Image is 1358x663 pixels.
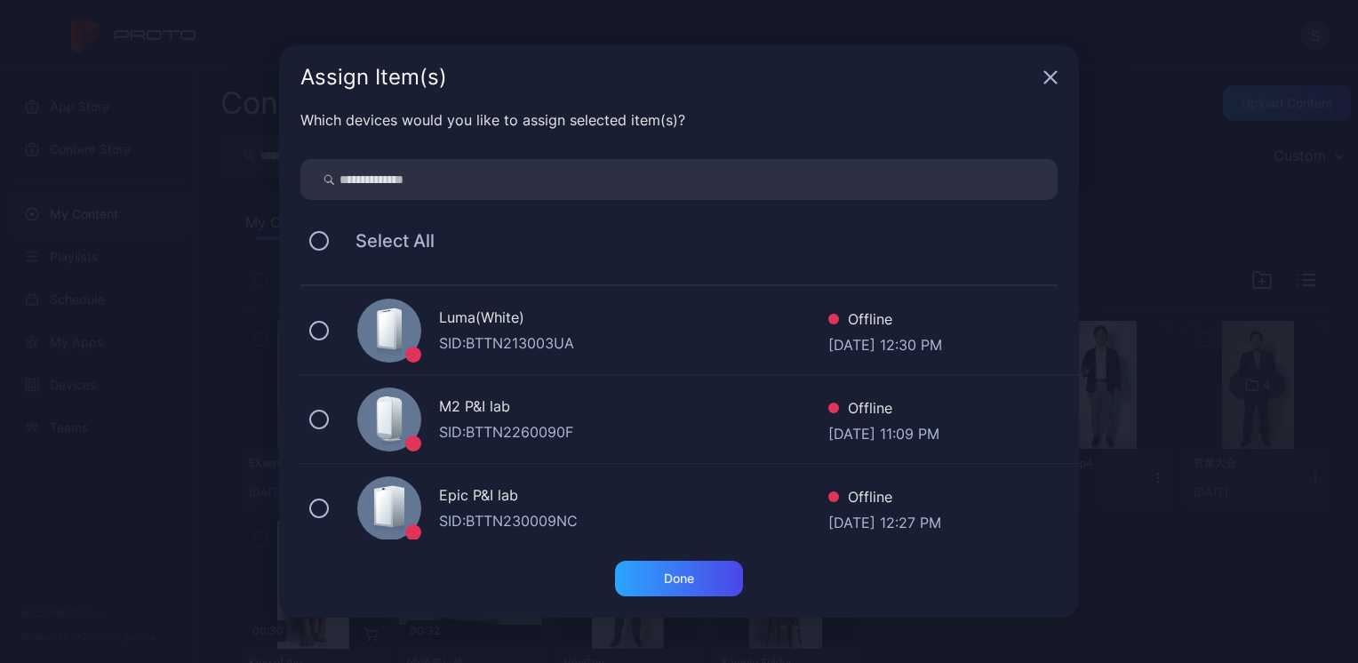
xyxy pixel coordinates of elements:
div: [DATE] 11:09 PM [828,423,939,441]
div: [DATE] 12:30 PM [828,334,942,352]
button: Done [615,561,743,596]
div: [DATE] 12:27 PM [828,512,941,530]
div: SID: BTTN2260090F [439,421,828,443]
div: Assign Item(s) [300,67,1036,88]
div: Offline [828,486,941,512]
div: Done [664,571,694,586]
div: Offline [828,308,942,334]
div: M2 P&I lab [439,395,828,421]
span: Select All [338,230,435,252]
div: Epic P&I lab [439,484,828,510]
div: Luma(White) [439,307,828,332]
div: Offline [828,397,939,423]
div: SID: BTTN230009NC [439,510,828,531]
div: Which devices would you like to assign selected item(s)? [300,109,1058,131]
div: SID: BTTN213003UA [439,332,828,354]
